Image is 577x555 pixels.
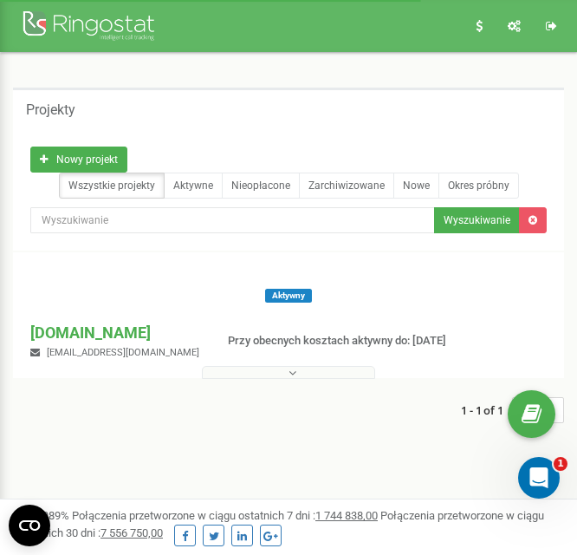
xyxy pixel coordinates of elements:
a: Zarchiwizowane [299,173,394,199]
span: Aktywny [265,289,312,303]
button: Open CMP widget [9,505,50,546]
nav: ... [461,380,564,441]
span: 1 - 1 of 1 [461,397,512,423]
button: Wyszukiwanie [434,207,520,233]
u: 1 744 838,00 [315,509,378,522]
iframe: Intercom live chat [518,457,560,499]
p: Przy obecnych kosztach aktywny do: [DATE] [228,333,446,349]
input: Wyszukiwanie [30,207,435,233]
h5: Projekty [26,102,75,118]
a: Nowy projekt [30,147,127,173]
p: [DOMAIN_NAME] [30,322,199,344]
span: 1 [554,457,567,471]
a: Nieopłacone [222,173,300,199]
a: Nowe [393,173,439,199]
a: Okres próbny [438,173,519,199]
u: 7 556 750,00 [100,526,163,539]
a: Aktywne [164,173,223,199]
a: Wszystkie projekty [59,173,165,199]
span: [EMAIL_ADDRESS][DOMAIN_NAME] [47,347,199,358]
span: Połączenia przetworzone w ciągu ostatnich 7 dni : [72,509,378,522]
